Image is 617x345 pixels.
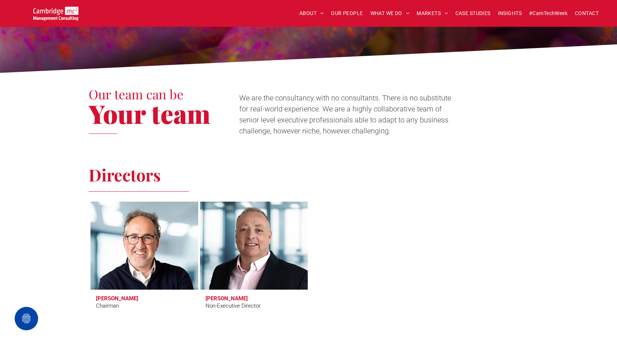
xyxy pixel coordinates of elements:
[327,8,366,19] a: OUR PEOPLE
[90,202,198,290] a: Tim Passingham | Chairman | Cambridge Management Consulting
[367,8,413,19] a: WHAT WE DO
[296,8,328,19] a: ABOUT
[33,7,78,21] img: Cambridge MC Logo, digital transformation
[200,202,308,290] a: Richard Brown | Non-Executive Director | Cambridge Management Consulting
[525,8,571,19] a: #CamTechWeek
[89,164,161,186] span: Directors
[239,93,451,135] span: We are the consultancy with no consultants. There is no substitute for real-world experience. We ...
[96,295,138,302] h3: [PERSON_NAME]
[33,8,78,15] a: Your Business Transformed | Cambridge Management Consulting
[89,96,210,131] span: Your team
[494,8,525,19] a: INSIGHTS
[571,8,602,19] a: CONTACT
[413,8,451,19] a: MARKETS
[89,85,184,103] span: Our team can be
[452,8,494,19] a: CASE STUDIES
[206,295,248,302] h3: [PERSON_NAME]
[206,302,261,310] div: Non-Executive Director
[96,302,119,310] div: Chairman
